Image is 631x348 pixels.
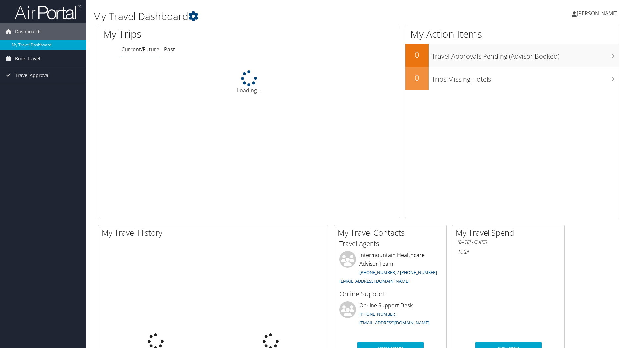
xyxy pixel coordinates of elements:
span: Book Travel [15,50,40,67]
a: [EMAIL_ADDRESS][DOMAIN_NAME] [339,278,409,284]
li: Intermountain Healthcare Advisor Team [336,251,445,286]
h1: My Trips [103,27,269,41]
h2: My Travel Contacts [338,227,446,238]
a: [EMAIL_ADDRESS][DOMAIN_NAME] [359,320,429,326]
h2: 0 [405,49,429,60]
h2: My Travel Spend [456,227,564,238]
a: [PHONE_NUMBER] / [PHONE_NUMBER] [359,269,437,275]
h2: 0 [405,72,429,83]
span: Dashboards [15,23,42,40]
h3: Travel Agents [339,239,441,248]
h6: [DATE] - [DATE] [457,239,559,245]
img: airportal-logo.png [15,4,81,20]
span: Travel Approval [15,67,50,84]
h3: Travel Approvals Pending (Advisor Booked) [432,48,619,61]
span: [PERSON_NAME] [577,10,618,17]
h2: My Travel History [102,227,328,238]
h3: Online Support [339,289,441,299]
a: Past [164,46,175,53]
a: [PERSON_NAME] [572,3,624,23]
h3: Trips Missing Hotels [432,71,619,84]
a: 0Trips Missing Hotels [405,67,619,90]
h1: My Action Items [405,27,619,41]
a: [PHONE_NUMBER] [359,311,396,317]
a: Current/Future [121,46,159,53]
div: Loading... [98,70,400,94]
li: On-line Support Desk [336,301,445,328]
h1: My Travel Dashboard [93,9,447,23]
h6: Total [457,248,559,255]
a: 0Travel Approvals Pending (Advisor Booked) [405,44,619,67]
